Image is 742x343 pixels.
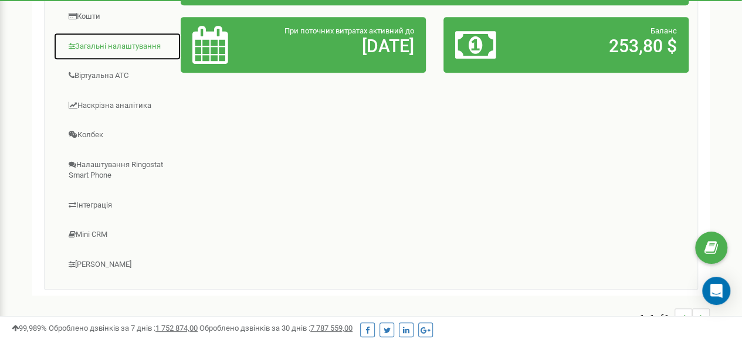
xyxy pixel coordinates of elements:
a: Наскрізна аналітика [53,91,181,120]
h2: [DATE] [272,36,414,56]
a: Віртуальна АТС [53,62,181,90]
div: Open Intercom Messenger [702,277,730,305]
h2: 253,80 $ [535,36,677,56]
span: Оброблено дзвінків за 30 днів : [199,324,353,332]
a: Mini CRM [53,220,181,249]
a: [PERSON_NAME] [53,250,181,279]
nav: ... [640,297,710,338]
a: Налаштування Ringostat Smart Phone [53,151,181,190]
a: Колбек [53,121,181,150]
span: При поточних витратах активний до [284,26,414,35]
u: 7 787 559,00 [310,324,353,332]
a: Кошти [53,2,181,31]
a: Інтеграція [53,191,181,220]
a: Загальні налаштування [53,32,181,61]
span: Оброблено дзвінків за 7 днів : [49,324,198,332]
span: Баланс [650,26,677,35]
span: 99,989% [12,324,47,332]
u: 1 752 874,00 [155,324,198,332]
span: 1 - 1 of 1 [640,308,675,326]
